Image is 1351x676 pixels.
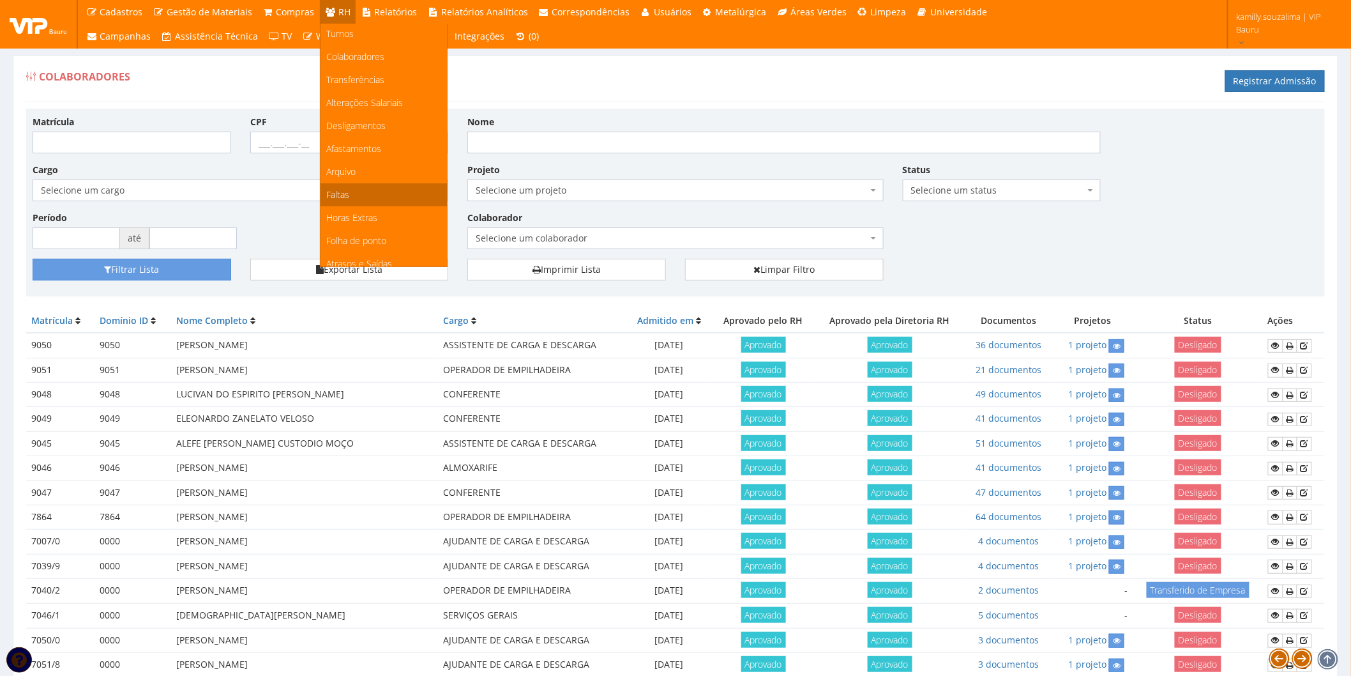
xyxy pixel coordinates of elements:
[741,435,786,451] span: Aprovado
[978,634,1039,646] a: 3 documentos
[976,412,1041,424] a: 41 documentos
[529,30,539,42] span: (0)
[976,511,1041,523] a: 64 documentos
[321,137,447,160] a: Afastamentos
[467,116,494,128] label: Nome
[250,116,267,128] label: CPF
[26,407,94,431] td: 9049
[33,211,67,224] label: Período
[94,431,171,456] td: 9045
[321,160,447,183] a: Arquivo
[171,579,438,604] td: [PERSON_NAME]
[94,628,171,652] td: 0000
[1133,309,1263,333] th: Status
[1068,486,1106,498] a: 1 projeto
[438,530,626,554] td: AJUDANTE DE CARGA E DESCARGA
[263,24,298,49] a: TV
[626,383,712,407] td: [DATE]
[100,30,151,42] span: Campanhas
[741,607,786,623] span: Aprovado
[654,6,691,18] span: Usuários
[100,6,143,18] span: Cadastros
[930,6,987,18] span: Universidade
[626,333,712,358] td: [DATE]
[94,603,171,628] td: 0000
[626,554,712,578] td: [DATE]
[467,180,883,201] span: Selecione um projeto
[626,456,712,480] td: [DATE]
[1068,560,1106,572] a: 1 projeto
[741,386,786,402] span: Aprovado
[1068,461,1106,473] a: 1 projeto
[175,30,258,42] span: Assistência Técnica
[976,486,1041,498] a: 47 documentos
[868,632,912,648] span: Aprovado
[327,50,385,63] span: Colaboradores
[438,554,626,578] td: AJUDANTE DE CARGA E DESCARGA
[81,24,156,49] a: Campanhas
[94,333,171,358] td: 9050
[741,558,786,574] span: Aprovado
[911,184,1085,197] span: Selecione um status
[626,480,712,505] td: [DATE]
[741,533,786,549] span: Aprovado
[41,184,432,197] span: Selecione um cargo
[26,628,94,652] td: 7050/0
[1175,386,1221,402] span: Desligado
[171,505,438,529] td: [PERSON_NAME]
[626,505,712,529] td: [DATE]
[626,530,712,554] td: [DATE]
[1068,388,1106,400] a: 1 projeto
[1175,533,1221,549] span: Desligado
[171,407,438,431] td: ELEONARDO ZANELATO VELOSO
[176,314,248,326] a: Nome Completo
[976,388,1041,400] a: 49 documentos
[965,309,1052,333] th: Documentos
[33,116,74,128] label: Matrícula
[94,579,171,604] td: 0000
[327,234,387,247] span: Folha de ponto
[26,579,94,604] td: 7040/2
[327,27,354,40] span: Turnos
[156,24,264,49] a: Assistência Técnica
[321,22,447,45] a: Turnos
[94,407,171,431] td: 9049
[1175,607,1221,623] span: Desligado
[438,579,626,604] td: OPERADOR DE EMPILHADEIRA
[1236,10,1334,36] span: kamilly.souzalima | VIP Bauru
[298,24,365,49] a: Workflows
[871,6,907,18] span: Limpeza
[316,30,359,42] span: Workflows
[438,480,626,505] td: CONFERENTE
[978,535,1039,547] a: 4 documentos
[868,533,912,549] span: Aprovado
[815,309,965,333] th: Aprovado pela Diretoria RH
[171,530,438,554] td: [PERSON_NAME]
[26,505,94,529] td: 7864
[1068,364,1106,376] a: 1 projeto
[868,509,912,525] span: Aprovado
[467,227,883,249] span: Selecione um colaborador
[1053,579,1133,604] td: -
[26,431,94,456] td: 9045
[443,314,469,326] a: Cargo
[321,114,447,137] a: Desligamentos
[321,206,447,229] a: Horas Extras
[171,628,438,652] td: [PERSON_NAME]
[33,180,448,201] span: Selecione um cargo
[441,6,528,18] span: Relatórios Analíticos
[790,6,847,18] span: Áreas Verdes
[327,96,404,109] span: Alterações Salariais
[10,15,67,34] img: logo
[1068,412,1106,424] a: 1 projeto
[626,431,712,456] td: [DATE]
[438,407,626,431] td: CONFERENTE
[903,164,931,176] label: Status
[450,24,510,49] a: Integrações
[741,656,786,672] span: Aprovado
[903,180,1101,201] span: Selecione um status
[1147,582,1249,598] span: Transferido de Empresa
[438,431,626,456] td: ASSISTENTE DE CARGA E DESCARGA
[1175,656,1221,672] span: Desligado
[976,364,1041,376] a: 21 documentos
